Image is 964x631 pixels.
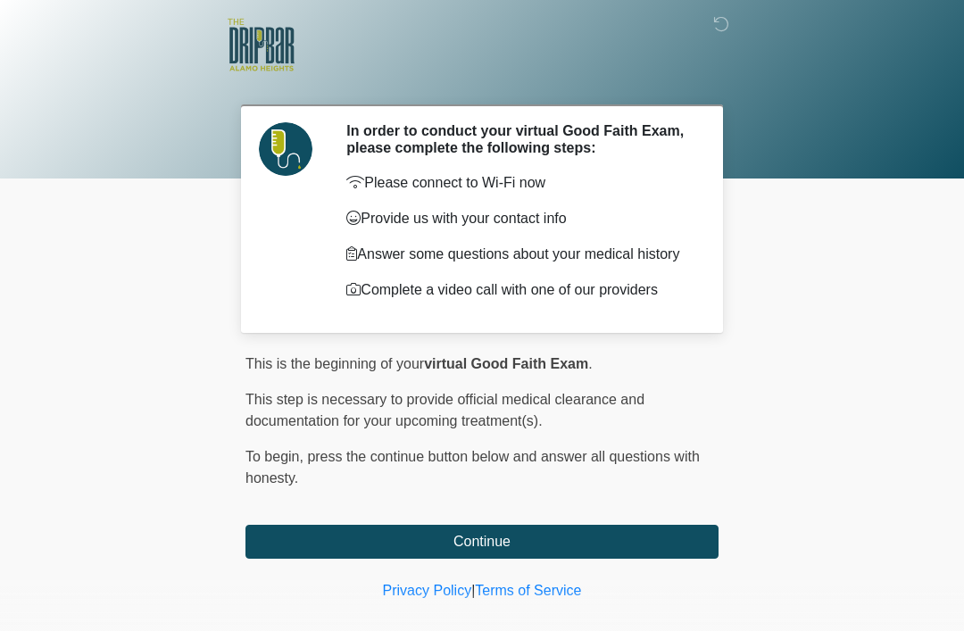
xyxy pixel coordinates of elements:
a: | [471,583,475,598]
p: Complete a video call with one of our providers [346,279,692,301]
a: Privacy Policy [383,583,472,598]
span: . [588,356,592,371]
a: Terms of Service [475,583,581,598]
img: Agent Avatar [259,122,312,176]
strong: virtual Good Faith Exam [424,356,588,371]
span: press the continue button below and answer all questions with honesty. [245,449,700,486]
button: Continue [245,525,719,559]
img: The DRIPBaR - Alamo Heights Logo [228,13,295,77]
p: Please connect to Wi-Fi now [346,172,692,194]
span: This step is necessary to provide official medical clearance and documentation for your upcoming ... [245,392,644,428]
h2: In order to conduct your virtual Good Faith Exam, please complete the following steps: [346,122,692,156]
p: Provide us with your contact info [346,208,692,229]
p: Answer some questions about your medical history [346,244,692,265]
span: To begin, [245,449,307,464]
span: This is the beginning of your [245,356,424,371]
